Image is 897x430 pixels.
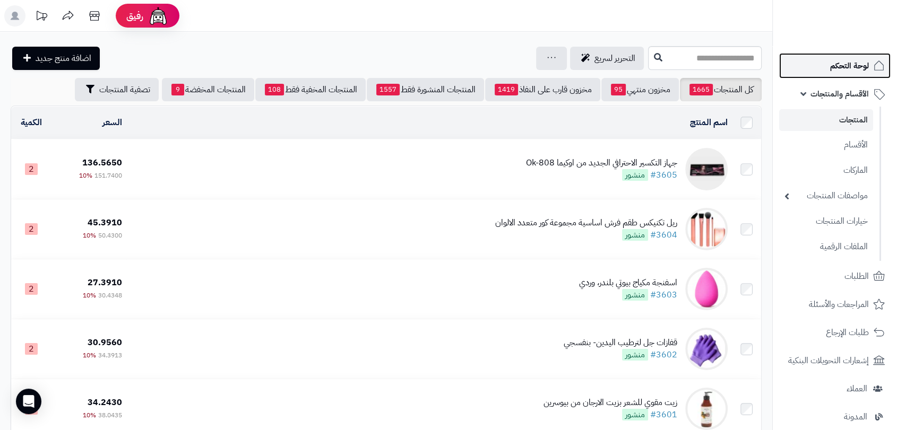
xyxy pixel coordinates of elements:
[650,348,677,361] a: #3602
[526,157,677,169] div: جهاز التكسير الاحترافي الجديد من اوكيما Ok-808
[83,291,96,300] span: 10%
[650,169,677,181] a: #3605
[622,169,648,181] span: منشور
[88,216,122,229] span: 45.3910
[611,84,626,95] span: 95
[25,283,38,295] span: 2
[376,84,400,95] span: 1557
[689,84,713,95] span: 1665
[25,223,38,235] span: 2
[779,264,891,289] a: الطلبات
[685,328,728,370] img: قفازات جل لترطيب اليدين- بنفسجي
[622,229,648,241] span: منشور
[685,208,728,250] img: ريل تكنيكس طقم فرش اساسية مجموعة كور متعدد الالوان
[779,185,873,207] a: مواصفات المنتجات
[685,388,728,430] img: زيت مقوي للشعر بزيت الارجان من بيوسرين
[79,171,92,180] span: 10%
[82,156,122,169] span: 136.5650
[788,353,869,368] span: إشعارات التحويلات البنكية
[570,47,644,70] a: التحرير لسريع
[98,350,122,360] span: 34.3913
[98,231,122,240] span: 50.4300
[162,78,254,101] a: المنتجات المخفضة9
[99,83,150,96] span: تصفية المنتجات
[847,381,867,396] span: العملاء
[83,350,96,360] span: 10%
[601,78,679,101] a: مخزون منتهي95
[810,86,869,101] span: الأقسام والمنتجات
[25,343,38,355] span: 2
[25,403,38,415] span: 2
[171,84,184,95] span: 9
[779,404,891,429] a: المدونة
[650,229,677,241] a: #3604
[94,171,122,180] span: 151.7400
[622,349,648,361] span: منشور
[779,292,891,317] a: المراجعات والأسئلة
[36,52,91,65] span: اضافة منتج جديد
[650,288,677,301] a: #3603
[25,163,38,175] span: 2
[779,348,891,373] a: إشعارات التحويلات البنكية
[826,325,869,340] span: طلبات الإرجاع
[88,336,122,349] span: 30.9560
[779,210,873,233] a: خيارات المنتجات
[825,29,887,51] img: logo-2.png
[650,408,677,421] a: #3601
[685,268,728,310] img: اسفنجة مكياج بيوتي بلندر، وردي
[779,376,891,401] a: العملاء
[830,58,869,73] span: لوحة التحكم
[12,47,100,70] a: اضافة منتج جديد
[102,116,122,129] a: السعر
[495,217,677,229] div: ريل تكنيكس طقم فرش اساسية مجموعة كور متعدد الالوان
[690,116,728,129] a: اسم المنتج
[579,277,677,289] div: اسفنجة مكياج بيوتي بلندر، وردي
[265,84,284,95] span: 108
[564,337,677,349] div: قفازات جل لترطيب اليدين- بنفسجي
[779,134,873,156] a: الأقسام
[75,78,159,101] button: تصفية المنتجات
[809,297,869,312] span: المراجعات والأسئلة
[28,5,55,29] a: تحديثات المنصة
[779,235,873,258] a: الملفات الرقمية
[594,52,635,65] span: التحرير لسريع
[83,231,96,240] span: 10%
[88,276,122,289] span: 27.3910
[685,148,728,190] img: جهاز التكسير الاحترافي الجديد من اوكيما Ok-808
[680,78,762,101] a: كل المنتجات1665
[622,409,648,420] span: منشور
[844,269,869,284] span: الطلبات
[622,289,648,301] span: منشور
[844,409,867,424] span: المدونة
[98,291,122,300] span: 30.4348
[779,320,891,345] a: طلبات الإرجاع
[779,159,873,182] a: الماركات
[83,410,96,420] span: 10%
[485,78,600,101] a: مخزون قارب على النفاذ1419
[126,10,143,22] span: رفيق
[88,396,122,409] span: 34.2430
[98,410,122,420] span: 38.0435
[255,78,366,101] a: المنتجات المخفية فقط108
[495,84,518,95] span: 1419
[779,109,873,131] a: المنتجات
[21,116,42,129] a: الكمية
[544,397,677,409] div: زيت مقوي للشعر بزيت الارجان من بيوسرين
[16,389,41,414] div: Open Intercom Messenger
[148,5,169,27] img: ai-face.png
[779,53,891,78] a: لوحة التحكم
[367,78,484,101] a: المنتجات المنشورة فقط1557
